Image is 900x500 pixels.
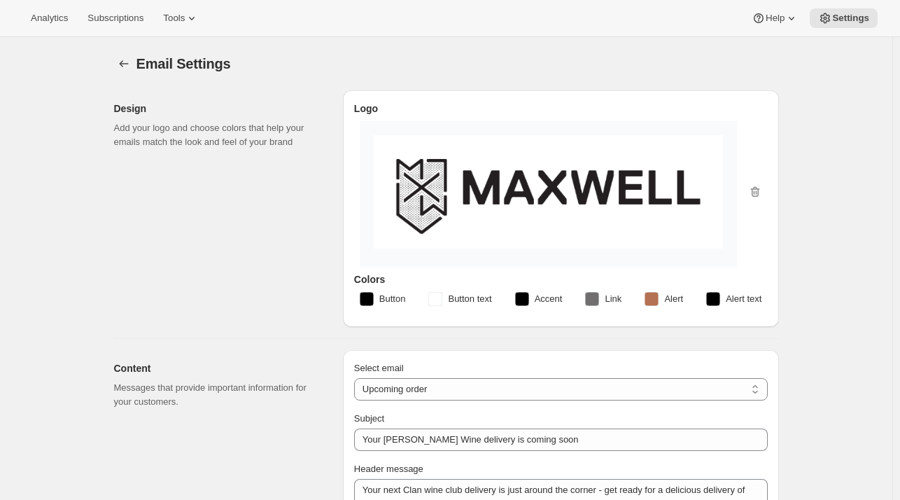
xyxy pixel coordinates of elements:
span: Button text [448,292,491,306]
button: Help [743,8,807,28]
span: Settings [832,13,869,24]
button: Button text [420,288,500,310]
p: Messages that provide important information for your customers. [114,381,321,409]
p: Add your logo and choose colors that help your emails match the look and feel of your brand [114,121,321,149]
button: Settings [114,54,134,74]
button: Alert text [698,288,770,310]
span: Email Settings [136,56,231,71]
span: Tools [163,13,185,24]
button: Settings [810,8,878,28]
h3: Logo [354,102,768,116]
span: Alert text [726,292,761,306]
button: Button [351,288,414,310]
span: Button [379,292,406,306]
button: Analytics [22,8,76,28]
img: Maxwell_Hor_Hero.jpg [374,135,723,249]
span: Help [766,13,785,24]
span: Select email [354,363,404,373]
button: Link [577,288,630,310]
span: Subscriptions [87,13,143,24]
h2: Content [114,361,321,375]
button: Tools [155,8,207,28]
button: Alert [636,288,691,310]
span: Analytics [31,13,68,24]
span: Alert [664,292,683,306]
span: Link [605,292,621,306]
span: Subject [354,413,384,424]
h3: Colors [354,272,768,286]
h2: Design [114,102,321,116]
span: Accent [535,292,563,306]
button: Accent [507,288,571,310]
span: Header message [354,464,423,474]
button: Subscriptions [79,8,152,28]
